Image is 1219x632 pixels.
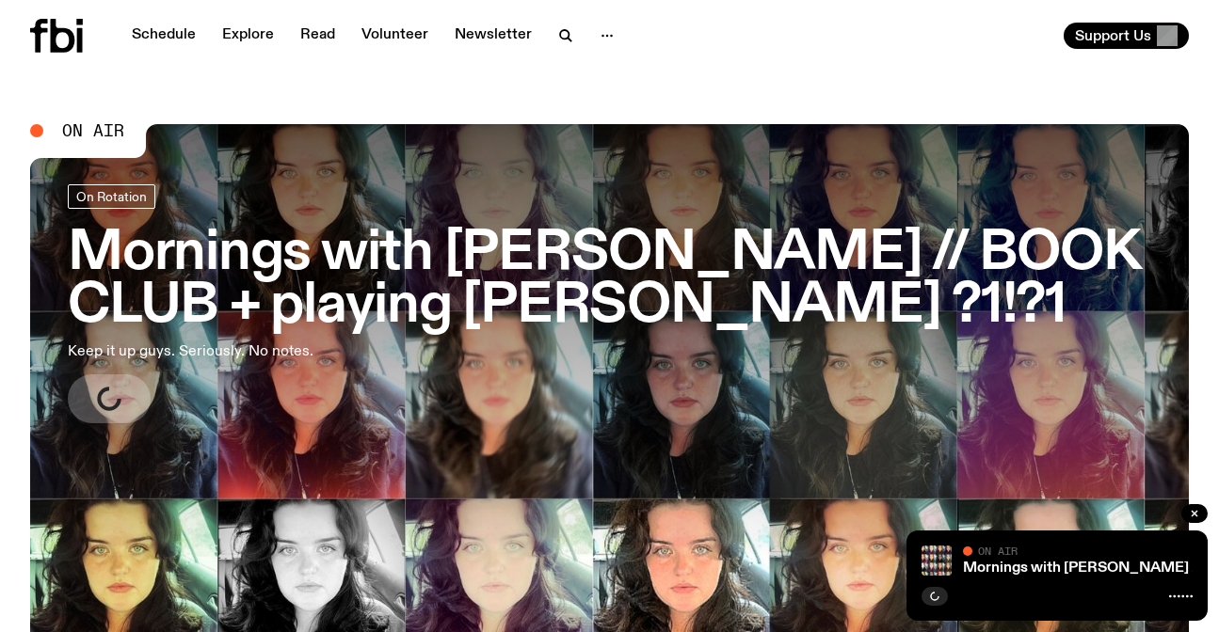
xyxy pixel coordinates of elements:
[120,23,207,49] a: Schedule
[211,23,285,49] a: Explore
[76,189,147,203] span: On Rotation
[62,122,124,139] span: On Air
[978,545,1018,557] span: On Air
[68,184,155,209] a: On Rotation
[1064,23,1189,49] button: Support Us
[68,228,1151,333] h3: Mornings with [PERSON_NAME] // BOOK CLUB + playing [PERSON_NAME] ?1!?1
[1075,27,1151,44] span: Support Us
[289,23,346,49] a: Read
[68,340,550,363] p: Keep it up guys. Seriously. No notes.
[443,23,543,49] a: Newsletter
[350,23,440,49] a: Volunteer
[68,184,1151,423] a: Mornings with [PERSON_NAME] // BOOK CLUB + playing [PERSON_NAME] ?1!?1Keep it up guys. Seriously....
